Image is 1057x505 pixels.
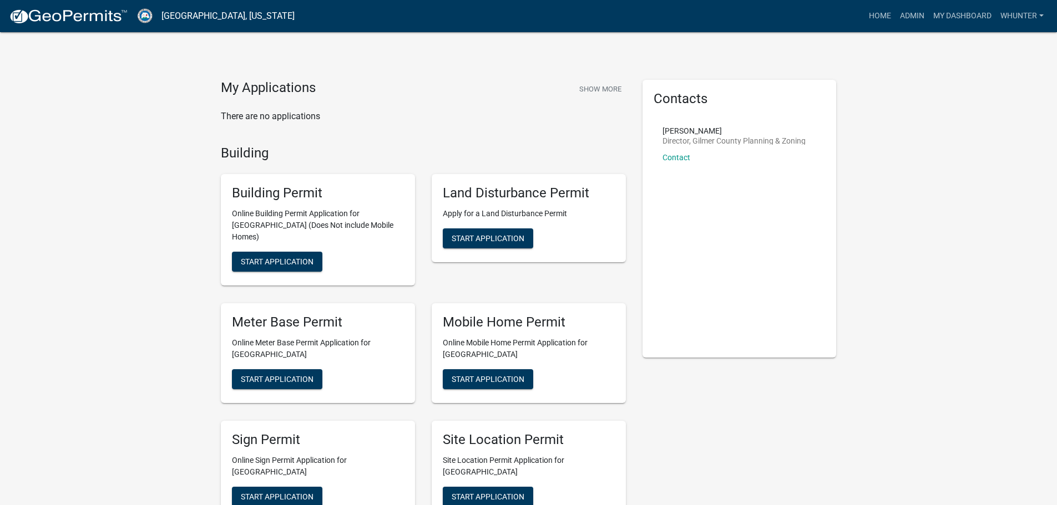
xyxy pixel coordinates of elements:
h4: My Applications [221,80,316,96]
h5: Mobile Home Permit [443,314,615,330]
a: Home [864,6,896,27]
span: Start Application [241,492,313,501]
p: Site Location Permit Application for [GEOGRAPHIC_DATA] [443,455,615,478]
p: Online Sign Permit Application for [GEOGRAPHIC_DATA] [232,455,404,478]
h4: Building [221,145,626,161]
button: Show More [575,80,626,98]
h5: Land Disturbance Permit [443,185,615,201]
button: Start Application [443,369,533,389]
p: Director, Gilmer County Planning & Zoning [662,137,806,145]
span: Start Application [452,374,524,383]
h5: Contacts [654,91,826,107]
a: [GEOGRAPHIC_DATA], [US_STATE] [161,7,295,25]
h5: Sign Permit [232,432,404,448]
span: Start Application [452,234,524,243]
p: Online Mobile Home Permit Application for [GEOGRAPHIC_DATA] [443,337,615,360]
a: Contact [662,153,690,162]
p: There are no applications [221,110,626,123]
p: [PERSON_NAME] [662,127,806,135]
a: My Dashboard [929,6,996,27]
p: Apply for a Land Disturbance Permit [443,208,615,220]
span: Start Application [452,492,524,501]
span: Start Application [241,257,313,266]
button: Start Application [232,252,322,272]
h5: Site Location Permit [443,432,615,448]
h5: Meter Base Permit [232,314,404,330]
button: Start Application [232,369,322,389]
a: whunter [996,6,1048,27]
p: Online Meter Base Permit Application for [GEOGRAPHIC_DATA] [232,337,404,360]
button: Start Application [443,228,533,248]
a: Admin [896,6,929,27]
img: Gilmer County, Georgia [136,8,153,23]
p: Online Building Permit Application for [GEOGRAPHIC_DATA] (Does Not include Mobile Homes) [232,208,404,243]
h5: Building Permit [232,185,404,201]
span: Start Application [241,374,313,383]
